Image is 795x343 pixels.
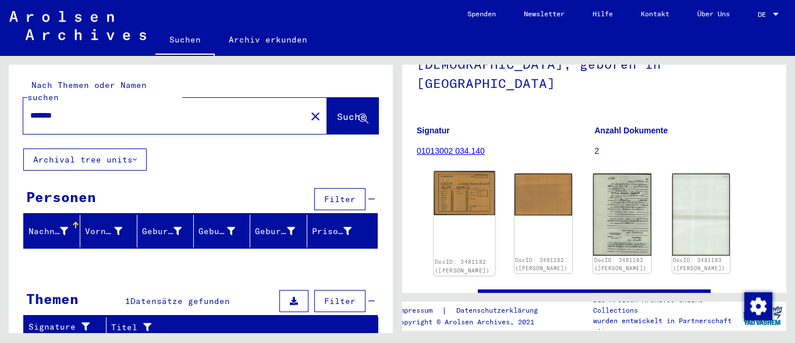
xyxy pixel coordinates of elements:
[23,148,147,171] button: Archival tree units
[80,215,137,247] mat-header-cell: Vorname
[26,288,79,309] div: Themen
[111,318,367,337] div: Titel
[85,222,136,241] div: Vorname
[312,222,366,241] div: Prisoner #
[324,296,356,306] span: Filter
[9,11,146,40] img: Arolsen_neg.svg
[758,10,771,19] span: DE
[85,225,122,238] div: Vorname
[250,215,307,247] mat-header-cell: Geburtsdatum
[741,301,785,330] img: yv_logo.png
[27,80,147,102] mat-label: Nach Themen oder Namen suchen
[324,194,356,204] span: Filter
[593,174,651,255] img: 001.jpg
[515,257,567,271] a: DocID: 3481182 ([PERSON_NAME])
[130,296,230,306] span: Datensätze gefunden
[744,292,772,320] img: Zustimmung ändern
[29,321,97,333] div: Signature
[447,305,552,317] a: Datenschutzerklärung
[155,26,215,56] a: Suchen
[215,26,321,54] a: Archiv erkunden
[396,305,552,317] div: |
[142,222,196,241] div: Geburtsname
[417,146,485,155] a: 01013002 034.140
[434,171,495,215] img: 001.jpg
[304,104,327,128] button: Clear
[137,215,194,247] mat-header-cell: Geburtsname
[672,174,730,255] img: 002.jpg
[255,222,309,241] div: Geburtsdatum
[417,126,450,135] b: Signatur
[595,126,668,135] b: Anzahl Dokumente
[142,225,182,238] div: Geburtsname
[29,318,109,337] div: Signature
[194,215,250,247] mat-header-cell: Geburt‏
[314,188,365,210] button: Filter
[594,257,647,271] a: DocID: 3481183 ([PERSON_NAME])
[111,321,355,334] div: Titel
[593,295,739,316] p: Die Arolsen Archives Online-Collections
[24,215,80,247] mat-header-cell: Nachname
[514,174,573,215] img: 002.jpg
[595,145,772,157] p: 2
[26,186,96,207] div: Personen
[396,317,552,327] p: Copyright © Arolsen Archives, 2021
[125,296,130,306] span: 1
[198,225,235,238] div: Geburt‏
[198,222,250,241] div: Geburt‏
[314,290,365,312] button: Filter
[337,111,366,122] span: Suche
[396,305,442,317] a: Impressum
[308,109,322,123] mat-icon: close
[673,257,725,271] a: DocID: 3481183 ([PERSON_NAME])
[307,215,377,247] mat-header-cell: Prisoner #
[29,225,68,238] div: Nachname
[327,98,378,134] button: Suche
[593,316,739,337] p: wurden entwickelt in Partnerschaft mit
[435,259,490,274] a: DocID: 3481182 ([PERSON_NAME])
[29,222,83,241] div: Nachname
[312,225,352,238] div: Prisoner #
[255,225,294,238] div: Geburtsdatum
